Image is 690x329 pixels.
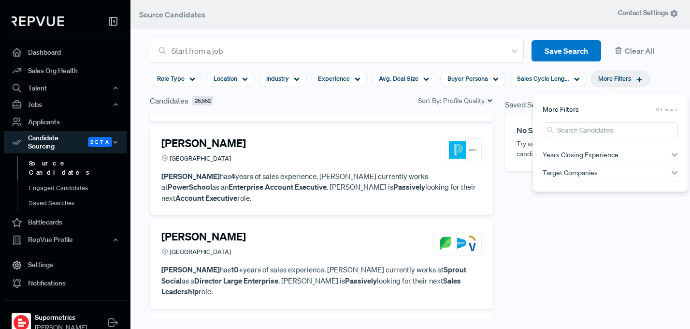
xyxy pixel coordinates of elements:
[4,61,127,80] a: Sales Org Health
[4,113,127,131] a: Applicants
[157,74,185,83] span: Role Type
[543,105,579,115] span: More Filters
[161,171,482,204] p: has years of sales experience. [PERSON_NAME] currently works at as an . [PERSON_NAME] is looking ...
[543,164,678,181] button: Target Companies
[4,131,127,153] button: Candidate Sourcing Beta
[88,137,112,147] span: Beta
[161,265,220,274] strong: [PERSON_NAME]
[161,264,482,297] p: has years of sales experience. [PERSON_NAME] currently works at as a . [PERSON_NAME] is looking f...
[461,235,478,252] img: Workday
[543,122,678,138] input: Search Candidates
[161,265,466,285] strong: Sprout Social
[170,154,231,163] span: [GEOGRAPHIC_DATA]
[12,16,64,26] img: RepVue
[318,74,350,83] span: Experience
[543,146,678,164] button: Years Closing Experience
[656,106,678,113] span: Clear
[379,74,418,83] span: Avg. Deal Size
[437,235,454,252] img: Sprout Social
[17,195,140,211] a: Saved Searches
[161,230,246,243] h4: [PERSON_NAME]
[170,247,231,256] span: [GEOGRAPHIC_DATA]
[543,169,598,177] span: Target Companies
[229,182,327,192] strong: Enterprise Account Executive
[4,213,127,232] a: Battlecards
[175,193,237,203] strong: Account Executive
[4,131,127,153] div: Candidate Sourcing
[139,10,205,19] span: Source Candidates
[447,74,488,83] span: Buyer Persona
[418,96,493,106] div: Sort By:
[618,8,678,18] span: Contact Settings
[449,141,466,159] img: PowerSchool
[443,96,485,106] span: Profile Quality
[532,40,601,62] button: Save Search
[598,74,631,83] span: More Filters
[194,276,278,285] strong: Director Large Enterprise
[214,74,237,83] span: Location
[161,171,220,181] strong: [PERSON_NAME]
[543,151,618,159] span: Years Closing Experience
[4,274,127,293] a: Notifications
[505,99,559,110] span: Saved Searches
[266,74,289,83] span: Industry
[17,180,140,196] a: Engaged Candidates
[517,74,569,83] span: Sales Cycle Length
[150,95,188,106] span: Candidates
[161,137,246,150] h4: [PERSON_NAME]
[4,80,127,96] button: Talent
[517,139,659,159] p: Try saving a search to be notified when new candidates match your criteria!
[17,156,140,180] a: Source Candidates
[517,126,659,135] h6: No Saved Search, yet
[168,182,212,192] strong: PowerSchool
[231,171,235,181] strong: 4
[393,182,425,192] strong: Passively
[4,96,127,113] button: Jobs
[4,256,127,274] a: Settings
[345,276,377,285] strong: Passively
[4,43,127,61] a: Dashboard
[231,265,243,274] strong: 10+
[35,313,87,323] strong: Supermetrics
[461,141,478,159] img: EVERFI
[449,235,466,252] img: Salesforce
[4,232,127,248] button: RepVue Profile
[192,96,213,106] span: 26,552
[609,40,671,62] button: Clear All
